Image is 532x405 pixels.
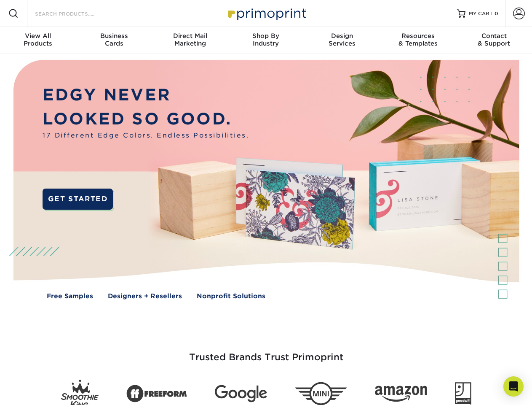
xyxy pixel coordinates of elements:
span: MY CART [469,10,493,17]
div: Cards [76,32,152,47]
div: Services [304,32,380,47]
a: Designers + Resellers [108,292,182,301]
a: Direct MailMarketing [152,27,228,54]
p: EDGY NEVER [43,83,249,107]
div: Industry [228,32,304,47]
img: Amazon [375,386,427,402]
span: 0 [495,11,498,16]
img: Goodwill [455,382,471,405]
div: & Templates [380,32,456,47]
span: Shop By [228,32,304,40]
a: Resources& Templates [380,27,456,54]
a: Contact& Support [456,27,532,54]
a: Free Samples [47,292,93,301]
span: Direct Mail [152,32,228,40]
a: BusinessCards [76,27,152,54]
h3: Trusted Brands Trust Primoprint [20,332,513,373]
span: 17 Different Edge Colors. Endless Possibilities. [43,131,249,140]
span: Business [76,32,152,40]
span: Contact [456,32,532,40]
span: Resources [380,32,456,40]
img: Google [215,385,267,402]
div: Marketing [152,32,228,47]
div: Open Intercom Messenger [503,376,524,397]
img: Primoprint [224,4,308,22]
span: Design [304,32,380,40]
p: LOOKED SO GOOD. [43,107,249,131]
a: Nonprofit Solutions [197,292,265,301]
div: & Support [456,32,532,47]
a: Shop ByIndustry [228,27,304,54]
a: GET STARTED [43,189,113,210]
input: SEARCH PRODUCTS..... [34,8,116,19]
a: DesignServices [304,27,380,54]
